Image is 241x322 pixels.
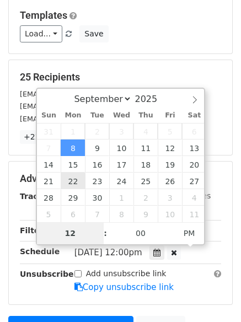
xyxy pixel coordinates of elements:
[109,189,133,206] span: October 1, 2025
[61,123,85,139] span: September 1, 2025
[20,270,74,278] strong: Unsubscribe
[37,156,61,173] span: September 14, 2025
[133,139,158,156] span: September 11, 2025
[158,156,182,173] span: September 19, 2025
[20,226,48,235] strong: Filters
[85,189,109,206] span: September 30, 2025
[37,206,61,222] span: October 5, 2025
[37,189,61,206] span: September 28, 2025
[109,156,133,173] span: September 17, 2025
[109,173,133,189] span: September 24, 2025
[20,192,57,201] strong: Tracking
[20,130,66,144] a: +22 more
[20,247,60,256] strong: Schedule
[182,206,206,222] span: October 11, 2025
[132,94,172,104] input: Year
[158,173,182,189] span: September 26, 2025
[182,112,206,119] span: Sat
[107,222,174,244] input: Minute
[85,112,109,119] span: Tue
[182,189,206,206] span: October 4, 2025
[133,173,158,189] span: September 25, 2025
[20,71,221,83] h5: 25 Recipients
[37,139,61,156] span: September 7, 2025
[20,102,143,110] small: [EMAIL_ADDRESS][DOMAIN_NAME]
[133,206,158,222] span: October 9, 2025
[158,123,182,139] span: September 5, 2025
[133,189,158,206] span: October 2, 2025
[61,206,85,222] span: October 6, 2025
[85,123,109,139] span: September 2, 2025
[61,173,85,189] span: September 22, 2025
[109,123,133,139] span: September 3, 2025
[133,156,158,173] span: September 18, 2025
[182,156,206,173] span: September 20, 2025
[133,123,158,139] span: September 4, 2025
[109,206,133,222] span: October 8, 2025
[61,156,85,173] span: September 15, 2025
[85,173,109,189] span: September 23, 2025
[20,90,143,98] small: [EMAIL_ADDRESS][DOMAIN_NAME]
[74,248,142,257] span: [DATE] 12:00pm
[86,268,167,280] label: Add unsubscribe link
[174,222,205,244] span: Click to toggle
[182,173,206,189] span: September 27, 2025
[182,139,206,156] span: September 13, 2025
[20,25,62,42] a: Load...
[109,139,133,156] span: September 10, 2025
[104,222,107,244] span: :
[158,189,182,206] span: October 3, 2025
[182,123,206,139] span: September 6, 2025
[61,189,85,206] span: September 29, 2025
[85,139,109,156] span: September 9, 2025
[20,115,143,123] small: [EMAIL_ADDRESS][DOMAIN_NAME]
[186,269,241,322] iframe: Chat Widget
[85,156,109,173] span: September 16, 2025
[37,173,61,189] span: September 21, 2025
[85,206,109,222] span: October 7, 2025
[37,112,61,119] span: Sun
[158,206,182,222] span: October 10, 2025
[61,112,85,119] span: Mon
[158,139,182,156] span: September 12, 2025
[37,123,61,139] span: August 31, 2025
[133,112,158,119] span: Thu
[20,173,221,185] h5: Advanced
[61,139,85,156] span: September 8, 2025
[109,112,133,119] span: Wed
[79,25,108,42] button: Save
[74,282,174,292] a: Copy unsubscribe link
[158,112,182,119] span: Fri
[20,9,67,21] a: Templates
[37,222,104,244] input: Hour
